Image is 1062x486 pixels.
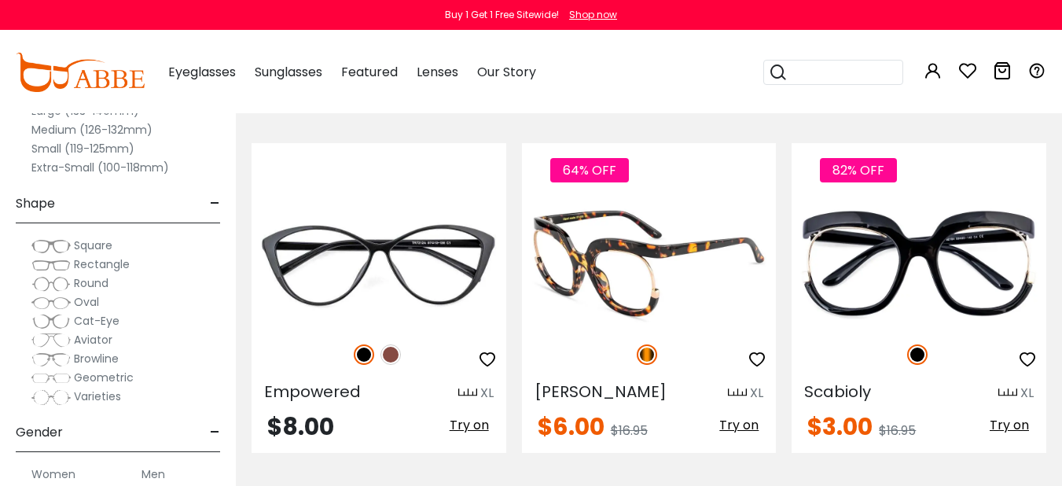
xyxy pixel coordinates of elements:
[31,257,71,273] img: Rectangle.png
[985,415,1034,436] button: Try on
[719,416,759,434] span: Try on
[804,381,871,403] span: Scabioly
[907,344,928,365] img: Black
[31,314,71,330] img: Cat-Eye.png
[879,422,916,440] span: $16.95
[1020,384,1034,403] div: XL
[611,422,648,440] span: $16.95
[74,256,130,272] span: Rectangle
[417,63,458,81] span: Lenses
[561,8,617,21] a: Shop now
[74,370,134,385] span: Geometric
[31,120,153,139] label: Medium (126-132mm)
[480,384,494,403] div: XL
[16,53,145,92] img: abbeglasses.com
[380,344,401,365] img: Brown
[538,410,604,444] span: $6.00
[341,63,398,81] span: Featured
[354,344,374,365] img: Black
[750,384,763,403] div: XL
[31,295,71,311] img: Oval.png
[31,370,71,386] img: Geometric.png
[74,351,119,366] span: Browline
[477,63,536,81] span: Our Story
[31,465,75,484] label: Women
[569,8,617,22] div: Shop now
[728,388,747,399] img: size ruler
[445,8,559,22] div: Buy 1 Get 1 Free Sitewide!
[16,185,55,223] span: Shape
[31,352,71,367] img: Browline.png
[31,389,71,406] img: Varieties.png
[31,276,71,292] img: Round.png
[450,416,489,434] span: Try on
[550,158,629,182] span: 64% OFF
[141,465,165,484] label: Men
[31,158,169,177] label: Extra-Small (100-118mm)
[74,237,112,253] span: Square
[807,410,873,444] span: $3.00
[168,63,236,81] span: Eyeglasses
[31,139,134,158] label: Small (119-125mm)
[445,415,494,436] button: Try on
[74,313,119,329] span: Cat-Eye
[252,200,506,327] img: Black Empowered - TR ,Light Weight
[16,414,63,451] span: Gender
[715,415,763,436] button: Try on
[637,344,657,365] img: Tortoise
[264,381,361,403] span: Empowered
[74,275,108,291] span: Round
[792,200,1046,327] img: Black Scabioly - Plastic ,Universal Bridge Fit
[522,200,777,327] img: Tortoise Johnson - Plastic ,Universal Bridge Fit
[820,158,897,182] span: 82% OFF
[210,185,220,223] span: -
[74,332,112,348] span: Aviator
[458,388,477,399] img: size ruler
[210,414,220,451] span: -
[267,410,334,444] span: $8.00
[998,388,1017,399] img: size ruler
[31,238,71,254] img: Square.png
[74,388,121,404] span: Varieties
[74,294,99,310] span: Oval
[31,333,71,348] img: Aviator.png
[535,381,667,403] span: [PERSON_NAME]
[255,63,322,81] span: Sunglasses
[990,416,1029,434] span: Try on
